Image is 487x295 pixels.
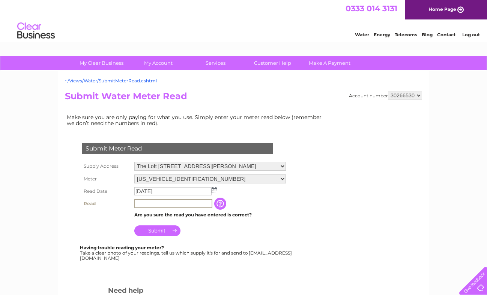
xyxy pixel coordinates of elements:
div: Submit Meter Read [82,143,273,154]
a: My Account [128,56,189,70]
th: Supply Address [80,160,132,173]
b: Having trouble reading your meter? [80,245,164,250]
a: Customer Help [242,56,304,70]
a: ~/Views/Water/SubmitMeterRead.cshtml [65,78,157,83]
td: Are you sure the read you have entered is correct? [132,210,288,220]
img: ... [212,187,217,193]
a: Log out [462,32,480,37]
img: logo.png [17,19,55,42]
a: Telecoms [395,32,417,37]
th: Read Date [80,185,132,197]
a: Blog [422,32,433,37]
th: Meter [80,173,132,185]
input: Submit [134,225,180,236]
div: Take a clear photo of your readings, tell us which supply it's for and send to [EMAIL_ADDRESS][DO... [80,245,293,261]
div: Clear Business is a trading name of Verastar Limited (registered in [GEOGRAPHIC_DATA] No. 3667643... [67,4,421,36]
a: 0333 014 3131 [346,4,397,13]
a: Energy [374,32,390,37]
h2: Submit Water Meter Read [65,91,422,105]
a: My Clear Business [71,56,132,70]
input: Information [214,198,228,210]
a: Services [185,56,247,70]
th: Read [80,197,132,210]
a: Contact [437,32,455,37]
a: Water [355,32,369,37]
div: Account number [349,91,422,100]
a: Make A Payment [299,56,361,70]
td: Make sure you are only paying for what you use. Simply enter your meter read below (remember we d... [65,112,328,128]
